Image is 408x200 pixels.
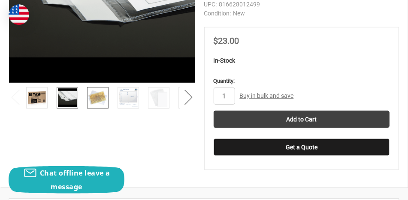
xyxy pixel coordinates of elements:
img: 11x17 Sheet Protectors side loading with 3-holes 25 Sleeves Durable Archival safe Crystal Clear [27,88,46,107]
button: Next [180,84,197,110]
span: $23.00 [214,36,239,46]
button: Get a Quote [214,139,390,156]
img: duty and tax information for United States [9,4,29,25]
button: Chat offline leave a message [9,166,124,194]
img: 11x17 Sheet Protectors side loading with 3-holes 25 Sleeves Durable Archival safe Crystal Clear [119,88,138,107]
dt: Condition: [204,9,231,18]
img: 11x17 Sheet Protectors side loading with 3-holes 25 Sleeves Durable Archival safe Crystal Clear [58,88,77,107]
iframe: Google Customer Reviews [337,177,408,200]
p: In-Stock [214,56,390,65]
img: 11x17 Sheet Protectors side loading with 3-holes 25 Sleeves Durable Archival safe Crystal Clear [149,88,168,107]
img: 11x17 Sheet Protector Poly with holes on 11" side 556600 [88,88,107,107]
dd: New [204,9,399,18]
a: Buy in bulk and save [239,92,293,99]
label: Quantity: [214,77,390,85]
input: Add to Cart [214,111,390,128]
span: Chat offline leave a message [40,168,110,191]
button: Previous [7,84,24,110]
